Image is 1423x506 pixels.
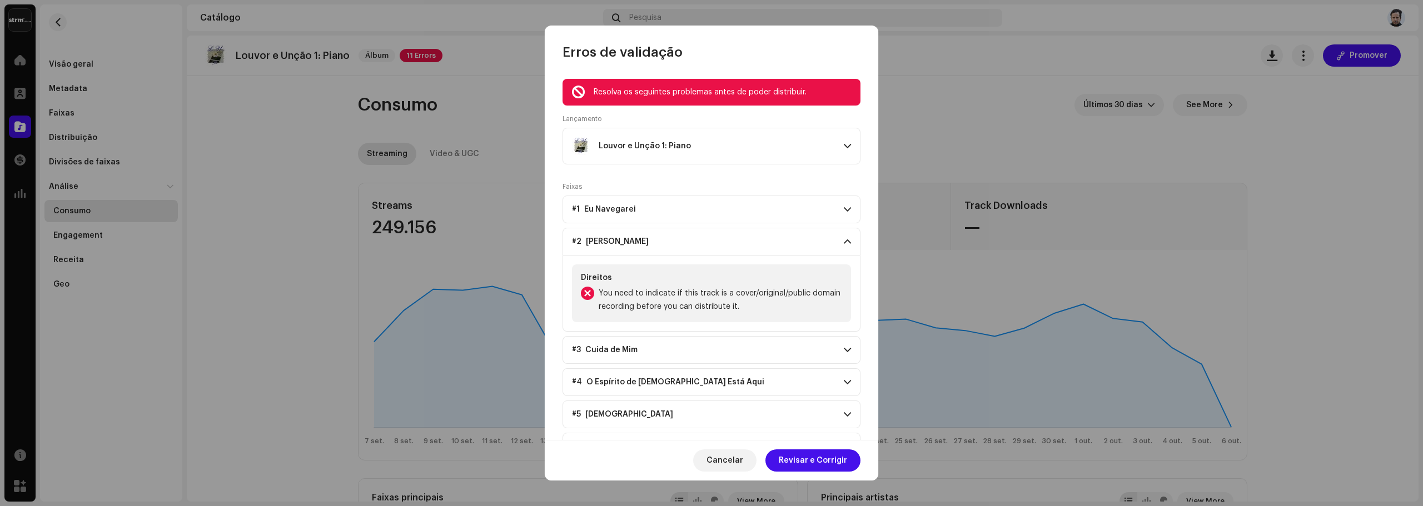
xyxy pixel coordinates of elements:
[563,182,582,191] label: Faixas
[563,433,860,460] p-accordion-header: #6 Foi na Cruz
[563,128,860,164] p-accordion-header: Louvor e Unção 1: Piano
[581,273,842,282] div: Direitos
[572,205,636,214] span: #1 Eu Navegarei
[706,449,743,472] span: Cancelar
[693,449,757,472] button: Cancelar
[563,114,601,123] label: Lançamento
[563,196,860,223] p-accordion-header: #1 Eu Navegarei
[572,237,649,246] span: #2 [PERSON_NAME]
[572,137,590,155] img: 343cb8df-8a3c-4142-92b7-18bedd70e998
[563,368,860,396] p-accordion-header: #4 O Espírito de [DEMOGRAPHIC_DATA] Está Aqui
[599,142,691,151] div: Louvor e Unção 1: Piano
[563,43,683,61] span: Erros de validação
[563,400,860,428] p-accordion-header: #5 [DEMOGRAPHIC_DATA]
[563,255,860,332] p-accordion-content: #2 [PERSON_NAME]
[563,336,860,364] p-accordion-header: #3 Cuida de Mim
[779,449,847,472] span: Revisar e Corrigir
[594,86,852,99] div: Resolva os seguintes problemas antes de poder distribuir.
[572,410,673,419] span: #5 [DEMOGRAPHIC_DATA]
[563,228,860,255] p-accordion-header: #2 [PERSON_NAME]
[599,287,842,313] span: You need to indicate if this track is a cover/original/public domain recording before you can dis...
[765,449,860,472] button: Revisar e Corrigir
[572,378,764,387] span: #4 O Espírito de [DEMOGRAPHIC_DATA] Está Aqui
[572,345,638,354] span: #3 Cuida de Mim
